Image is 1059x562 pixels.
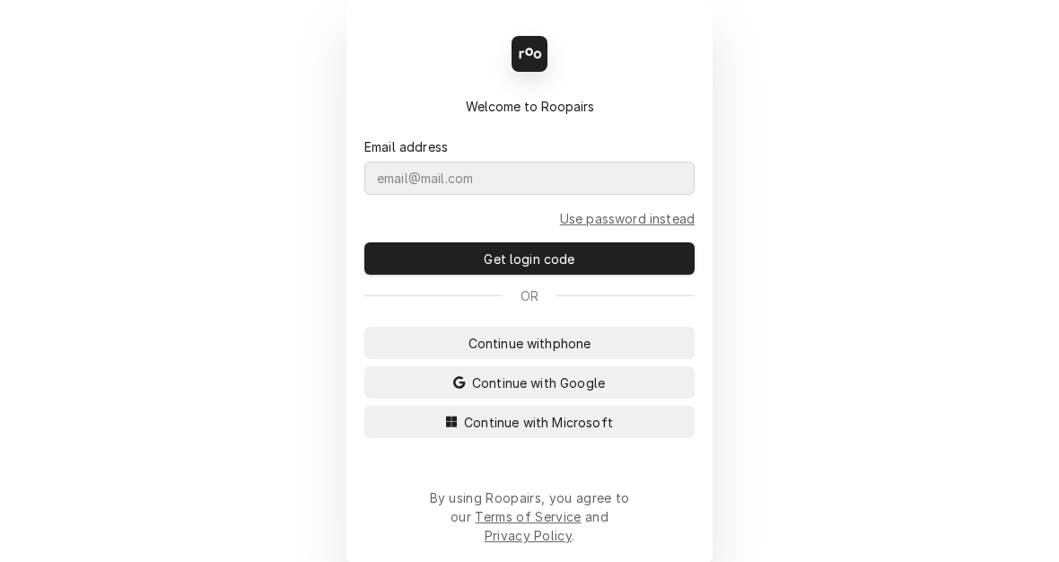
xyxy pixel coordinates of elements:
[364,406,695,438] button: Continue with Microsoft
[429,488,630,545] div: By using Roopairs, you agree to our and .
[468,373,608,392] span: Continue with Google
[364,97,695,116] div: Welcome to Roopairs
[364,242,695,275] button: Get login code
[475,509,581,524] a: Terms of Service
[465,334,595,353] span: Continue with phone
[364,327,695,359] button: Continue withphone
[485,528,572,543] a: Privacy Policy
[480,250,578,268] span: Get login code
[364,286,695,305] div: Or
[364,162,695,195] input: email@mail.com
[460,413,617,432] span: Continue with Microsoft
[364,366,695,399] button: Continue with Google
[364,137,448,156] label: Email address
[560,209,695,228] a: Go to Email and password form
